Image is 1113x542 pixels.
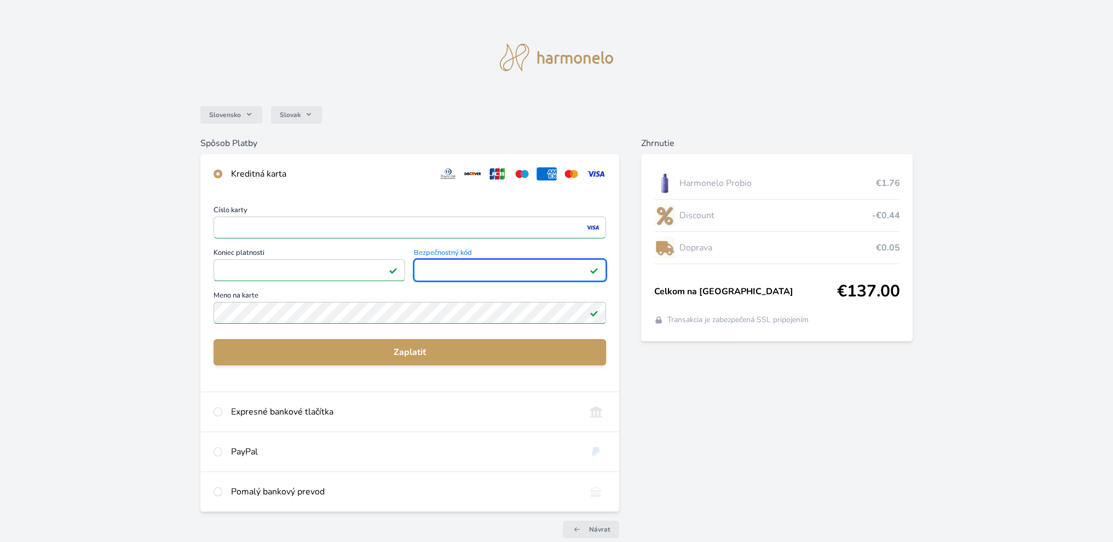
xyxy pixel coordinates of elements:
[875,241,899,254] span: €0.05
[214,207,606,217] span: Číslo karty
[586,405,606,418] img: onlineBanking_SK.svg
[419,263,601,278] iframe: Iframe pre bezpečnostný kód
[667,314,809,325] span: Transakcia je zabezpečená SSL pripojením
[231,167,430,180] div: Kreditná karta
[837,282,899,301] span: €137.00
[563,521,619,538] a: Návrat
[214,339,606,365] button: Zaplatiť
[389,266,397,275] img: Pole je platné
[654,285,837,298] span: Celkom na [GEOGRAPHIC_DATA]
[586,445,606,458] img: paypal.svg
[512,167,532,180] img: maestro.svg
[463,167,483,180] img: discover.svg
[537,167,557,180] img: amex.svg
[875,177,899,190] span: €1.76
[586,485,606,498] img: bankTransfer_IBAN.svg
[280,110,301,119] span: Slovak
[271,106,322,124] button: Slovak
[679,209,872,222] span: Discount
[561,167,581,180] img: mc.svg
[641,137,913,150] h6: Zhrnutie
[679,177,876,190] span: Harmonelo Probio
[214,302,606,324] input: Meno na kartePole je platné
[200,137,619,150] h6: Spôsob Platby
[414,249,606,259] span: Bezpečnostný kód
[654,234,675,261] img: delivery-lo.png
[218,220,601,235] iframe: Iframe pre číslo karty
[487,167,508,180] img: jcb.svg
[679,241,876,254] span: Doprava
[654,202,675,229] img: discount-lo.png
[214,249,406,259] span: Koniec platnosti
[589,525,610,534] span: Návrat
[438,167,458,180] img: diners.svg
[654,170,675,197] img: CLEAN_PROBIO_se_stinem_x-lo.jpg
[200,106,262,124] button: Slovensko
[231,485,577,498] div: Pomalý bankový prevod
[586,167,606,180] img: visa.svg
[500,44,614,71] img: logo.svg
[218,263,401,278] iframe: Iframe pre deň vypršania platnosti
[231,405,577,418] div: Expresné bankové tlačítka
[590,266,598,275] img: Pole je platné
[222,346,597,359] span: Zaplatiť
[209,110,241,119] span: Slovensko
[585,223,600,232] img: visa
[590,308,598,317] img: Pole je platné
[872,209,899,222] span: -€0.44
[231,445,577,458] div: PayPal
[214,292,606,302] span: Meno na karte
